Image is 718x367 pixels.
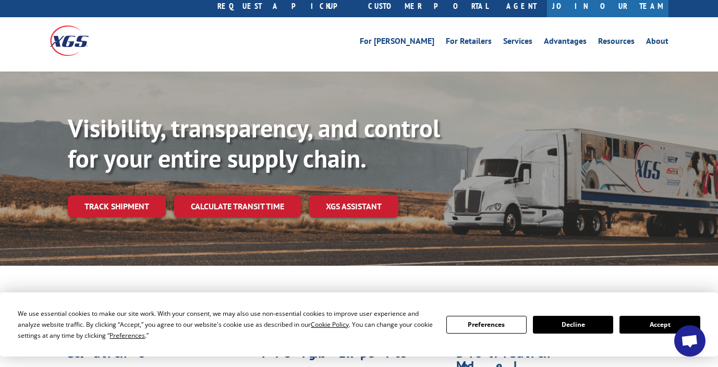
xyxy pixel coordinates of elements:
span: Preferences [109,331,145,340]
a: Track shipment [68,195,166,217]
a: Advantages [544,37,587,49]
a: For [PERSON_NAME] [360,37,434,49]
a: Resources [598,37,635,49]
button: Accept [619,316,700,334]
button: Preferences [446,316,527,334]
b: Visibility, transparency, and control for your entire supply chain. [68,112,440,174]
button: Decline [533,316,613,334]
a: About [646,37,668,49]
a: Calculate transit time [174,195,301,218]
a: Services [503,37,532,49]
div: We use essential cookies to make our site work. With your consent, we may also use non-essential ... [18,308,433,341]
span: Cookie Policy [311,320,349,329]
a: For Retailers [446,37,492,49]
a: XGS ASSISTANT [309,195,398,218]
div: Open chat [674,325,705,357]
